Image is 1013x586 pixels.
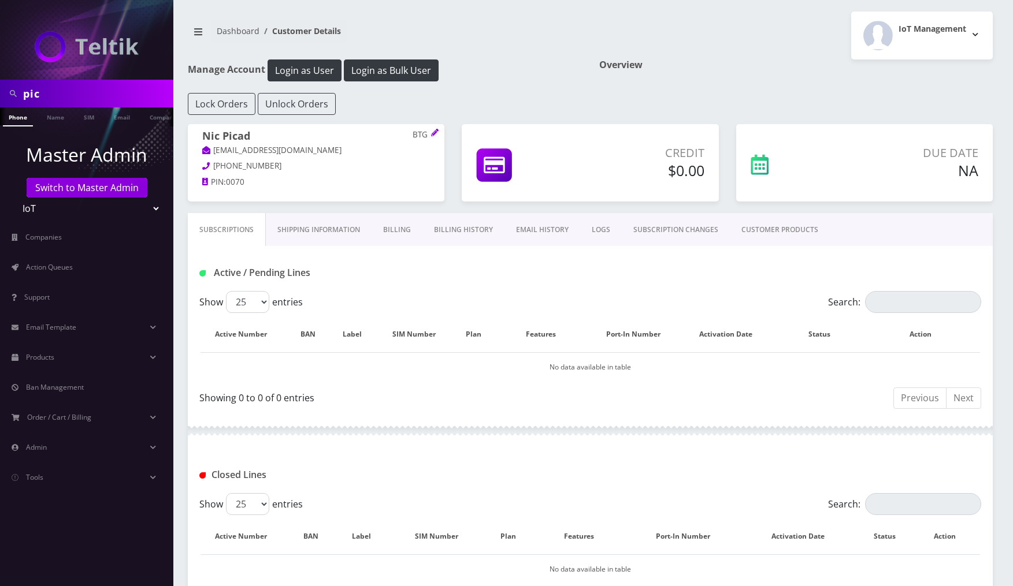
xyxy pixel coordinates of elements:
[779,318,871,351] th: Status: activate to sort column ascending
[921,520,980,553] th: Action : activate to sort column ascending
[226,291,269,313] select: Showentries
[27,178,147,197] a: Switch to Master Admin
[188,213,266,247] a: Subscriptions
[26,322,76,332] span: Email Template
[201,318,293,351] th: Active Number: activate to sort column ascending
[188,19,582,52] nav: breadcrumb
[41,107,70,125] a: Name
[265,63,344,76] a: Login as User
[294,318,334,351] th: BAN: activate to sort column ascending
[78,107,100,125] a: SIM
[491,520,537,553] th: Plan: activate to sort column ascending
[199,291,303,313] label: Show entries
[26,352,54,362] span: Products
[832,144,978,162] p: Due Date
[578,162,704,179] h5: $0.00
[202,177,226,188] a: PIN:
[217,25,259,36] a: Dashboard
[413,130,430,140] p: BTG
[35,31,139,62] img: IoT
[344,63,439,76] a: Login as Bulk User
[199,469,448,480] h1: Closed Lines
[873,318,980,351] th: Action: activate to sort column ascending
[213,161,281,171] span: [PHONE_NUMBER]
[865,291,981,313] input: Search:
[199,493,303,515] label: Show entries
[865,493,981,515] input: Search:
[24,292,50,302] span: Support
[622,213,730,247] a: SUBSCRIPTION CHANGES
[500,318,593,351] th: Features: activate to sort column ascending
[632,520,746,553] th: Port-In Number: activate to sort column ascending
[202,145,342,156] a: [EMAIL_ADDRESS][DOMAIN_NAME]
[344,59,439,81] button: Login as Bulk User
[202,130,430,144] h1: Nic Picad
[372,213,422,247] a: Billing
[199,267,448,278] h1: Active / Pending Lines
[199,472,206,479] img: Closed Lines
[3,107,33,126] a: Phone
[747,520,860,553] th: Activation Date: activate to sort column ascending
[23,83,170,104] input: Search in Company
[459,318,499,351] th: Plan: activate to sort column ascending
[851,12,993,59] button: IoT Management
[144,107,183,125] a: Company
[188,93,255,115] button: Lock Orders
[26,262,73,272] span: Action Queues
[226,177,244,187] span: 0070
[395,520,489,553] th: SIM Number: activate to sort column ascending
[199,386,582,405] div: Showing 0 to 0 of 0 entries
[268,59,342,81] button: Login as User
[188,59,582,81] h1: Manage Account
[259,25,341,37] li: Customer Details
[25,232,62,242] span: Companies
[686,318,778,351] th: Activation Date: activate to sort column ascending
[578,144,704,162] p: Credit
[201,352,980,382] td: No data available in table
[539,520,631,553] th: Features: activate to sort column ascending
[599,59,993,70] h1: Overview
[893,387,947,409] a: Previous
[730,213,830,247] a: CUSTOMER PRODUCTS
[828,291,981,313] label: Search:
[946,387,981,409] a: Next
[226,493,269,515] select: Showentries
[294,520,340,553] th: BAN: activate to sort column ascending
[861,520,919,553] th: Status: activate to sort column ascending
[26,442,47,452] span: Admin
[199,270,206,277] img: Active / Pending Lines
[341,520,394,553] th: Label: activate to sort column ascending
[266,213,372,247] a: Shipping Information
[828,493,981,515] label: Search:
[108,107,136,125] a: Email
[832,162,978,179] h5: NA
[381,318,458,351] th: SIM Number: activate to sort column ascending
[594,318,684,351] th: Port-In Number: activate to sort column ascending
[27,412,91,422] span: Order / Cart / Billing
[26,472,43,482] span: Tools
[422,213,504,247] a: Billing History
[201,520,293,553] th: Active Number: activate to sort column descending
[26,382,84,392] span: Ban Management
[258,93,336,115] button: Unlock Orders
[335,318,380,351] th: Label: activate to sort column ascending
[899,24,966,34] h2: IoT Management
[504,213,580,247] a: EMAIL HISTORY
[580,213,622,247] a: LOGS
[201,554,980,584] td: No data available in table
